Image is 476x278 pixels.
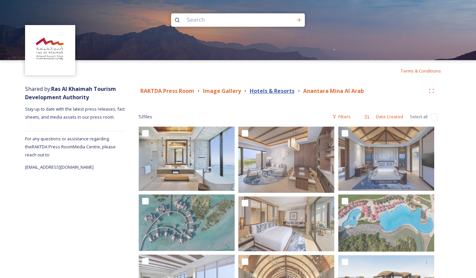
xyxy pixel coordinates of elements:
[400,68,441,74] span: Terms & Conditions
[238,196,334,251] img: Anantara Mina Al Arab Ras Al Khaimah Resort Guest Room Premier Garden Terrace Room King Bedroom.tif
[25,85,116,101] span: Shared by:
[329,110,354,123] div: Filters
[183,13,275,27] input: Search
[303,87,364,95] strong: Anantara Mina Al Arab
[25,164,94,170] span: [EMAIL_ADDRESS][DOMAIN_NAME]
[410,114,428,120] span: Select all
[373,110,406,123] div: Date Created
[26,26,75,75] img: Logo_RAKTDA_RGB-01.png
[25,136,116,158] span: For any questions or assistance regarding the RAKTDA Press Room Media Centre, please reach out to:
[203,87,241,95] strong: Image Gallery
[139,127,235,190] img: Anantara Mina Al Arab Peninsula Sea View Pool Villa Bathroom.jpg
[338,194,434,252] img: Anantara Mina Al Arab Ras Al Khaimah Resort Aerial View Swimming Pool Mangroves Wide Angle.tif
[400,67,451,75] a: Terms & Conditions
[338,127,434,190] img: Anantara Mina Al Arab Ras Al Khaimah Resort Guest Room Over Water Pool Villa Bedroom.tif
[139,194,235,251] img: Anantara Mina Al Arab Ras Al Khaimah Resort Guest Room Over Water Pool Villa Aerial.tif
[250,87,294,95] strong: Hotels & Resorts
[25,106,126,120] span: Stay up to date with the latest press releases, fact sheets, and media assets in our press room.
[25,85,116,101] strong: Ras Al Khaimah Tourism Development Authority
[139,114,152,120] span: 52 file s
[140,87,194,95] strong: RAKTDA Press Room
[238,127,334,193] img: Anantara Mina Al Arab Ras Al Khaimah Resort Guest Room Over Water Pool Villa Living Room.tif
